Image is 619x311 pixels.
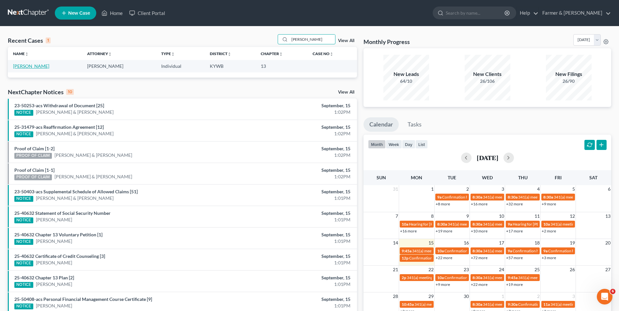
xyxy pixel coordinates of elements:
span: 13 [605,212,611,220]
span: Confirmation hearing for [PERSON_NAME] [518,302,592,307]
span: 9:45a [402,248,411,253]
a: Home [98,7,126,19]
span: 9a [508,248,512,253]
div: September, 15 [243,274,350,281]
span: New Case [68,11,90,16]
a: +16 more [400,229,417,233]
a: 25-40632 Certificate of Credit Counseling [3] [14,253,105,259]
a: [PERSON_NAME] [36,216,72,223]
span: Confirmation hearing for [PERSON_NAME] [444,275,518,280]
button: month [368,140,386,149]
span: 9 [466,212,470,220]
span: 8:30a [472,275,482,280]
a: Farmer & [PERSON_NAME] [539,7,611,19]
span: 18 [534,239,540,247]
span: 9a [543,248,548,253]
span: 25 [534,266,540,274]
span: 9a [437,195,441,200]
div: 10 [66,89,74,95]
span: Tue [448,175,456,180]
h2: [DATE] [477,154,498,161]
a: Typeunfold_more [161,51,175,56]
a: 25-40632 Statement of Social Security Number [14,210,111,216]
a: Attorneyunfold_more [87,51,112,56]
div: PROOF OF CLAIM [14,174,52,180]
a: [PERSON_NAME] [36,238,72,244]
span: 10a [402,222,408,227]
div: September, 15 [243,210,350,216]
div: September, 15 [243,253,350,259]
span: 9:30a [508,302,518,307]
a: +19 more [506,282,523,287]
a: Calendar [364,117,399,132]
h3: Monthly Progress [364,38,410,46]
span: 14 [392,239,399,247]
span: 9a [508,222,512,227]
a: [PERSON_NAME] [13,63,49,69]
a: Nameunfold_more [13,51,29,56]
span: Fri [555,175,562,180]
a: [PERSON_NAME] & [PERSON_NAME] [36,130,114,137]
span: 30 [463,292,470,300]
div: NOTICE [14,260,33,266]
div: September, 15 [243,145,350,152]
span: Confirmation hearing for [PERSON_NAME] [442,195,516,200]
span: Thu [518,175,528,180]
span: 21 [392,266,399,274]
div: 26/106 [465,78,510,84]
span: 5 [572,185,576,193]
span: 2 [536,292,540,300]
div: New Leads [383,70,429,78]
div: NOTICE [14,282,33,288]
div: September, 15 [243,231,350,238]
div: September, 15 [243,296,350,303]
div: 1:01PM [243,281,350,288]
span: 341(a) meeting for [PERSON_NAME] [483,195,546,200]
span: 8:30a [472,302,482,307]
a: +22 more [471,282,487,287]
a: [PERSON_NAME] & [PERSON_NAME] [36,109,114,115]
span: 8:30a [437,222,447,227]
span: 1 [501,292,505,300]
span: 8:30a [472,248,482,253]
span: 26 [569,266,576,274]
div: 1:02PM [243,130,350,137]
a: Chapterunfold_more [261,51,283,56]
a: [PERSON_NAME] [36,303,72,309]
span: 3 [501,185,505,193]
span: 341(a) meeting for [PERSON_NAME] [483,222,546,227]
a: View All [338,90,354,95]
span: 341(a) meeting for [PERSON_NAME] & [PERSON_NAME] [448,222,545,227]
div: September, 15 [243,124,350,130]
span: 6 [610,289,615,294]
i: unfold_more [227,52,231,56]
div: 1:01PM [243,238,350,244]
div: 1:02PM [243,173,350,180]
div: 1:01PM [243,303,350,309]
i: unfold_more [25,52,29,56]
span: 9:45a [508,275,518,280]
div: 1:01PM [243,195,350,201]
i: unfold_more [108,52,112,56]
div: NOTICE [14,131,33,137]
span: 2 [466,185,470,193]
span: 10 [498,212,505,220]
a: [PERSON_NAME] & [PERSON_NAME] [36,195,114,201]
a: +3 more [542,255,556,260]
span: Sun [377,175,386,180]
span: 10a [437,275,444,280]
div: 64/10 [383,78,429,84]
i: unfold_more [279,52,283,56]
iframe: Intercom live chat [597,289,612,304]
div: NOTICE [14,196,33,202]
span: 341(a) meeting for [PERSON_NAME] [483,302,546,307]
span: 341(a) meeting for [PERSON_NAME] [412,248,475,253]
span: 31 [392,185,399,193]
div: Recent Cases [8,37,51,44]
span: 10a [543,222,550,227]
div: NOTICE [14,110,33,116]
span: 22 [428,266,434,274]
div: 1 [46,37,51,43]
a: +32 more [506,201,523,206]
span: 6 [607,185,611,193]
